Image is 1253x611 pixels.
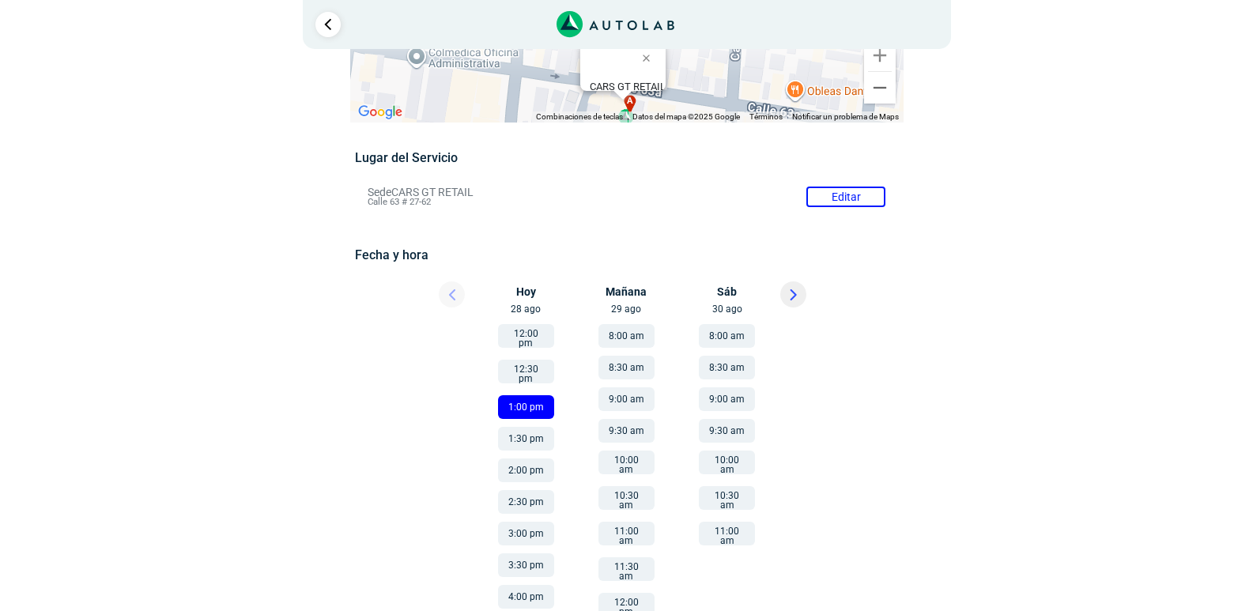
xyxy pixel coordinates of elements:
[598,356,655,379] button: 8:30 am
[699,387,755,411] button: 9:00 am
[864,72,896,104] button: Reducir
[354,102,406,123] img: Google
[590,81,666,92] b: CARS GT RETAIL
[699,451,755,474] button: 10:00 am
[598,419,655,443] button: 9:30 am
[355,247,898,262] h5: Fecha y hora
[864,40,896,71] button: Ampliar
[590,81,666,104] div: Calle 63 # 27-62
[699,522,755,545] button: 11:00 am
[699,486,755,510] button: 10:30 am
[536,111,623,123] button: Combinaciones de teclas
[632,112,740,121] span: Datos del mapa ©2025 Google
[598,522,655,545] button: 11:00 am
[498,585,554,609] button: 4:00 pm
[498,360,554,383] button: 12:30 pm
[498,324,554,348] button: 12:00 pm
[498,490,554,514] button: 2:30 pm
[699,356,755,379] button: 8:30 am
[498,458,554,482] button: 2:00 pm
[498,553,554,577] button: 3:30 pm
[557,16,674,31] a: Link al sitio de autolab
[498,427,554,451] button: 1:30 pm
[354,102,406,123] a: Abre esta zona en Google Maps (se abre en una nueva ventana)
[598,486,655,510] button: 10:30 am
[749,112,783,121] a: Términos (se abre en una nueva pestaña)
[598,557,655,581] button: 11:30 am
[498,522,554,545] button: 3:00 pm
[315,12,341,37] a: Ir al paso anterior
[631,39,669,77] button: Cerrar
[598,387,655,411] button: 9:00 am
[699,324,755,348] button: 8:00 am
[792,112,899,121] a: Notificar un problema de Maps
[699,419,755,443] button: 9:30 am
[627,95,633,108] span: a
[355,150,898,165] h5: Lugar del Servicio
[598,324,655,348] button: 8:00 am
[498,395,554,419] button: 1:00 pm
[598,451,655,474] button: 10:00 am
